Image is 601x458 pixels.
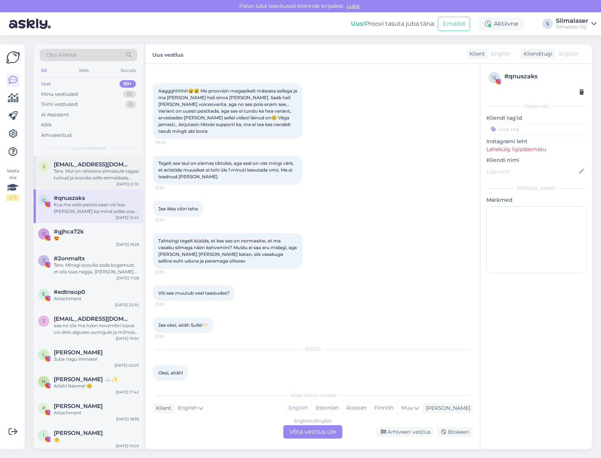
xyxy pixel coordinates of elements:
span: Luba [345,3,362,9]
div: English [285,402,312,414]
div: [PERSON_NAME] [486,185,586,192]
div: Klient [467,50,485,58]
span: helen ☁️✨ [54,376,118,383]
div: [DATE] 15:03 [116,443,139,449]
p: Kliendi tag'id [486,114,586,122]
span: h [42,379,46,384]
span: Tegelt see laul on olemas tiktokis, aga seal on vist mingi värk, et artistide muusikat ei tohi ül... [158,160,295,179]
span: Aaggghhhhh😫😫 Ma proovisin megapikalt mässata sellega ja ma [PERSON_NAME] heli sinna [PERSON_NAME]... [158,88,298,134]
span: 21:56 [155,333,183,339]
span: jasmine.mahov@gmail.com [54,316,131,322]
div: [DATE] 22:30 [115,302,139,308]
div: # qnuszaks [504,72,584,81]
span: janarkukke@gmail.com [54,161,131,168]
span: Muu [401,404,413,411]
div: Russian [342,402,370,414]
p: Instagrami leht [486,138,586,145]
span: I [43,432,44,438]
div: [DATE] 18:38 [116,416,139,422]
div: Estonian [312,402,342,414]
div: 2 / 3 [6,194,19,201]
p: Kliendi nimi [486,156,586,164]
div: Tere. Minagi sooviks seda kogemust, et olla taas nägija. [PERSON_NAME] alates neljandast klassist... [54,262,139,275]
span: #2onmaltx [54,255,85,262]
span: #qnuszaks [54,195,85,201]
div: [DATE] 11:08 [116,275,139,281]
div: Arhiveeri vestlus [376,427,434,437]
div: Klienditugi [521,50,552,58]
span: #gjhca72k [54,228,84,235]
div: [DATE] 21:10 [116,181,139,187]
div: Minu vestlused [41,91,78,98]
div: Attachment [54,295,139,302]
div: Attachment [54,410,139,416]
b: Uus! [351,20,365,27]
span: 21:53 [155,185,183,191]
div: 0 [125,101,136,108]
div: Kõik [41,121,52,129]
span: 20:26 [155,139,183,145]
span: 21:55 [155,301,183,307]
div: [DATE] 19:34 [116,336,139,341]
span: English [178,404,197,412]
div: [DATE] 17:42 [116,389,139,395]
span: Või see muutub veel taastudes? [158,290,230,296]
input: Lisa nimi [487,167,577,176]
div: Silmalaser OÜ [556,24,588,30]
span: j [43,318,45,324]
div: Tiimi vestlused [41,101,78,108]
div: Finnish [370,402,397,414]
div: Silmalaser [556,18,588,24]
span: q [492,75,496,80]
div: Kus ma selle panna saan või kas [PERSON_NAME] ka mind selles osas aidata? [54,201,139,215]
span: p [42,405,46,411]
label: Uus vestlus [152,49,183,59]
div: All [40,66,48,75]
div: aaa no siis ma tulen novembri lopus voi dets alguses uuringule ja m2rtsis opile kui silm lubab . ... [54,322,139,336]
div: Vaata siia [6,167,19,201]
span: j [43,164,45,169]
span: pauline lotta [54,403,103,410]
div: Arhiveeritud [41,132,72,139]
div: Aktiivne [479,17,524,31]
span: #edtnsop0 [54,289,85,295]
span: Uued vestlused [71,145,106,151]
span: Jaa ikka võin teha [158,206,198,211]
input: Lisa tag [486,123,586,135]
p: Lehekülg ligipääsmatu [486,145,586,153]
div: [DATE] [153,346,473,352]
div: Juba nagu inimesel [54,356,139,363]
div: Kliendi info [486,103,586,110]
p: Märkmed [486,196,586,204]
span: q [42,197,46,203]
span: 2 [43,258,45,263]
div: Tere. Mul on rahetera silmalaule tagasi tulnud ja sooviks selle eemaldada kirurgiliselt. Millal o... [54,168,139,181]
a: SilmalaserSilmalaser OÜ [556,18,597,30]
div: [PERSON_NAME] [423,404,470,412]
span: English [491,50,511,58]
span: Jaa okei, aitäh Sulle!🫶🏻 [158,322,208,328]
span: L [43,352,45,357]
div: Valige keel ja vastake [153,392,473,399]
span: Tahtsingi tegelt küsida, et kas see on normaalne, et ma vasaku silmaga näen kehvemini? Muidu ei s... [158,238,298,264]
div: 👏 [54,436,139,443]
span: Otsi kliente [46,51,76,59]
span: g [42,231,46,236]
div: Web [77,66,90,75]
div: Võta vestlus üle [283,425,342,439]
span: e [42,291,45,297]
div: 😍 [54,235,139,242]
div: 99+ [119,80,136,88]
div: English to English [294,418,332,424]
span: 21:54 [155,217,183,223]
span: 21:55 [155,269,183,275]
img: Askly Logo [6,50,20,65]
button: Emailid [438,17,470,31]
div: Socials [119,66,137,75]
span: Inger V [54,430,103,436]
div: 10 [123,91,136,98]
div: Proovi tasuta juba täna: [351,19,435,28]
div: S [542,19,553,29]
div: Uus [41,80,51,88]
div: AI Assistent [41,111,69,119]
